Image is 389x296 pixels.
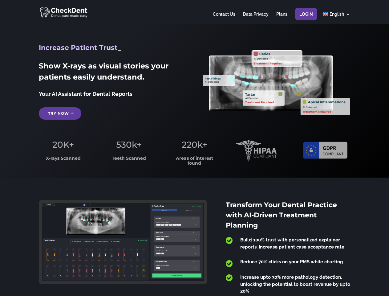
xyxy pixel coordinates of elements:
[213,12,235,24] a: Contact Us
[243,12,269,24] a: Data Privacy
[40,6,88,18] img: CheckDent AI
[170,156,219,169] h3: Areas of interest found
[226,236,233,245] span: 
[39,91,132,97] span: Your AI Assistant for Dental Reports
[203,50,350,115] img: X_Ray_annotated
[39,60,186,86] h2: Show X-rays as visual stories your patients easily understand.
[276,12,287,24] a: Plans
[226,201,337,229] span: Transform Your Dental Practice with AI-Driven Treatment Planning
[52,139,74,150] span: 20K+
[182,139,207,150] span: 220k+
[39,107,81,120] a: Try Now
[240,237,344,250] span: Build 100% trust with personalized explainer reports. Increase patient case acceptance rate
[226,274,233,282] span: 
[226,260,233,268] span: 
[299,12,313,24] a: Login
[330,12,344,17] span: English
[240,259,343,265] span: Reduce 70% clicks on your PMS while charting
[39,43,118,52] span: Increase Patient Trust
[116,139,142,150] span: 530k+
[118,43,121,52] span: _
[323,12,350,24] a: English
[240,274,350,294] span: Increase upto 30% more pathology detection, unlocking the potential to boost revenue by upto 20%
